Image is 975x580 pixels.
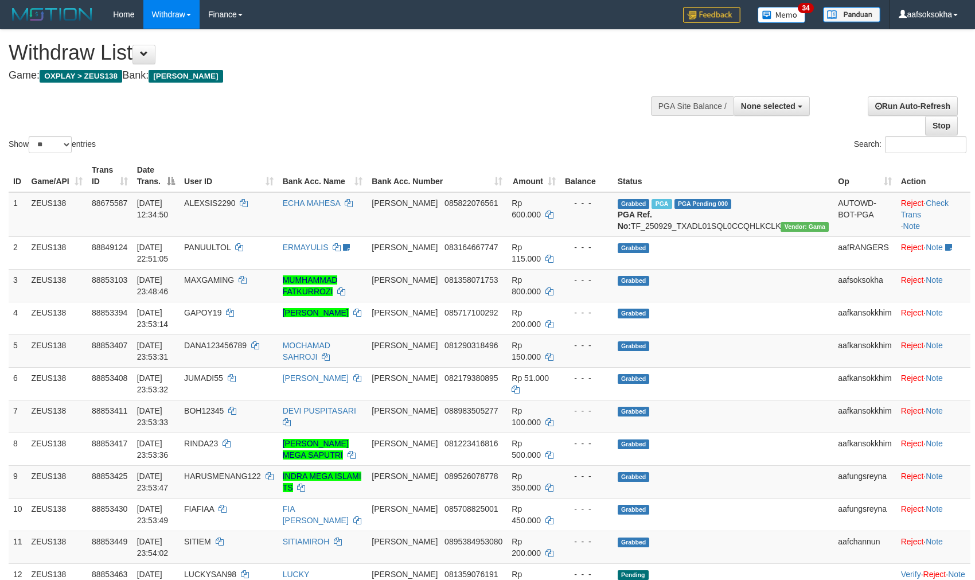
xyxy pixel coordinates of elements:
[283,243,329,252] a: ERMAYULIS
[444,243,498,252] span: Copy 083164667747 to clipboard
[833,269,896,302] td: aafsoksokha
[896,531,970,563] td: ·
[618,505,650,515] span: Grabbed
[833,400,896,433] td: aafkansokkhim
[833,498,896,531] td: aafungsreyna
[372,439,438,448] span: [PERSON_NAME]
[137,406,169,427] span: [DATE] 23:53:33
[948,570,965,579] a: Note
[683,7,740,23] img: Feedback.jpg
[896,465,970,498] td: ·
[758,7,806,23] img: Button%20Memo.svg
[184,406,224,415] span: BOH12345
[92,275,127,285] span: 88853103
[27,498,87,531] td: ZEUS138
[618,538,650,547] span: Grabbed
[87,159,132,192] th: Trans ID: activate to sort column ascending
[781,222,829,232] span: Vendor URL: https://trx31.1velocity.biz
[92,373,127,383] span: 88853408
[92,570,127,579] span: 88853463
[184,308,221,317] span: GAPOY19
[184,439,218,448] span: RINDA23
[896,334,970,367] td: ·
[92,537,127,546] span: 88853449
[27,236,87,269] td: ZEUS138
[92,243,127,252] span: 88849124
[896,269,970,302] td: ·
[833,465,896,498] td: aafungsreyna
[9,70,638,81] h4: Game: Bank:
[512,275,541,296] span: Rp 800.000
[9,41,638,64] h1: Withdraw List
[565,503,609,515] div: - - -
[512,308,541,329] span: Rp 200.000
[9,465,27,498] td: 9
[92,439,127,448] span: 88853417
[283,537,330,546] a: SITIAMIROH
[565,372,609,384] div: - - -
[901,570,921,579] a: Verify
[565,438,609,449] div: - - -
[444,308,498,317] span: Copy 085717100292 to clipboard
[512,537,541,558] span: Rp 200.000
[9,269,27,302] td: 3
[926,439,943,448] a: Note
[9,136,96,153] label: Show entries
[923,570,946,579] a: Reject
[184,504,214,513] span: FIAFIAA
[565,274,609,286] div: - - -
[283,472,361,492] a: INDRA MEGA ISLAMI TS
[565,569,609,580] div: - - -
[896,236,970,269] td: ·
[184,537,211,546] span: SITIEM
[149,70,223,83] span: [PERSON_NAME]
[901,373,924,383] a: Reject
[833,302,896,334] td: aafkansokkhim
[372,570,438,579] span: [PERSON_NAME]
[896,367,970,400] td: ·
[618,199,650,209] span: Grabbed
[674,199,732,209] span: PGA Pending
[92,472,127,481] span: 88853425
[925,116,958,135] a: Stop
[565,340,609,351] div: - - -
[565,470,609,482] div: - - -
[9,236,27,269] td: 2
[40,70,122,83] span: OXPLAY > ZEUS138
[27,400,87,433] td: ZEUS138
[9,6,96,23] img: MOTION_logo.png
[137,439,169,460] span: [DATE] 23:53:36
[444,373,498,383] span: Copy 082179380895 to clipboard
[651,96,734,116] div: PGA Site Balance /
[137,472,169,492] span: [DATE] 23:53:47
[372,341,438,350] span: [PERSON_NAME]
[137,537,169,558] span: [DATE] 23:54:02
[926,275,943,285] a: Note
[901,537,924,546] a: Reject
[926,406,943,415] a: Note
[283,275,338,296] a: MUMHAMMAD FATKURROZI
[283,341,330,361] a: MOCHAMAD SAHROJI
[29,136,72,153] select: Showentries
[901,198,924,208] a: Reject
[901,504,924,513] a: Reject
[512,373,549,383] span: Rp 51.000
[618,276,650,286] span: Grabbed
[512,243,541,263] span: Rp 115.000
[372,243,438,252] span: [PERSON_NAME]
[27,159,87,192] th: Game/API: activate to sort column ascending
[833,236,896,269] td: aafRANGERS
[512,504,541,525] span: Rp 450.000
[896,159,970,192] th: Action
[283,198,340,208] a: ECHA MAHESA
[137,308,169,329] span: [DATE] 23:53:14
[896,498,970,531] td: ·
[184,373,223,383] span: JUMADI55
[565,307,609,318] div: - - -
[444,504,498,513] span: Copy 085708825001 to clipboard
[652,199,672,209] span: Marked by aafpengsreynich
[27,302,87,334] td: ZEUS138
[901,341,924,350] a: Reject
[833,433,896,465] td: aafkansokkhim
[901,243,924,252] a: Reject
